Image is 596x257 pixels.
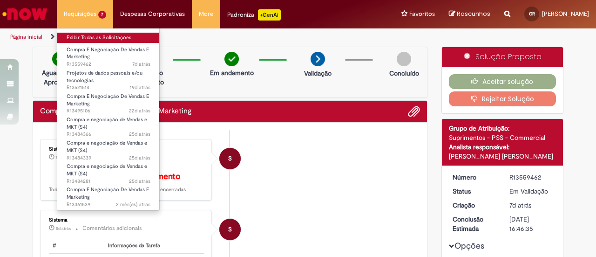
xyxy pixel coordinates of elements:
[129,154,150,161] span: 25d atrás
[446,187,503,196] dt: Status
[199,9,213,19] span: More
[56,155,71,160] time: 25/09/2025 15:11:02
[57,28,160,211] ul: Requisições
[449,133,556,142] div: Suprimentos - PSS - Commercial
[129,178,150,185] span: 25d atrás
[449,91,556,106] button: Rejeitar Solução
[529,11,535,17] span: GR
[7,28,390,46] ul: Trilhas de página
[210,68,254,77] p: Em andamento
[49,146,204,152] div: Sistema
[56,155,71,160] span: 5d atrás
[67,186,149,201] span: Compra E Negociação De Vendas E Marketing
[57,68,160,88] a: Aberto R13521514 : Projetos de dados pessoais e/ou tecnologias
[228,218,232,241] span: S
[132,61,150,68] span: 7d atrás
[57,115,160,135] a: Aberto R13484366 : Compra e negociação de Vendas e MKT (S4)
[49,217,204,223] div: Sistema
[57,138,160,158] a: Aberto R13484339 : Compra e negociação de Vendas e MKT (S4)
[449,142,556,152] div: Analista responsável:
[258,9,281,21] p: +GenAi
[67,163,147,177] span: Compra e negociação de Vendas e MKT (S4)
[40,107,192,116] h2: Compra E Negociação De Vendas E Marketing Histórico de tíquete
[57,185,160,205] a: Aberto R13361539 : Compra E Negociação De Vendas E Marketing
[67,84,150,91] span: R13521514
[509,173,553,182] div: R13559462
[449,124,556,133] div: Grupo de Atribuição:
[449,10,490,19] a: Rascunhos
[446,173,503,182] dt: Número
[129,107,150,114] span: 22d atrás
[509,201,531,209] time: 23/09/2025 14:45:42
[449,152,556,161] div: [PERSON_NAME] [PERSON_NAME]
[219,148,241,169] div: System
[67,46,149,61] span: Compra E Negociação De Vendas E Marketing
[129,131,150,138] span: 25d atrás
[56,226,71,231] span: 5d atrás
[10,33,42,41] a: Página inicial
[509,215,553,233] div: [DATE] 16:46:35
[116,201,150,208] span: 2 mês(es) atrás
[449,74,556,89] button: Aceitar solução
[67,107,150,115] span: R13495106
[509,201,531,209] span: 7d atrás
[409,9,435,19] span: Favoritos
[129,131,150,138] time: 05/09/2025 11:25:09
[129,178,150,185] time: 05/09/2025 11:10:21
[57,91,160,111] a: Aberto R13495106 : Compra E Negociação De Vendas E Marketing
[219,219,241,240] div: System
[67,178,150,185] span: R13484281
[67,116,147,131] span: Compra e negociação de Vendas e MKT (S4)
[442,47,563,67] div: Solução Proposta
[130,84,150,91] span: 19d atrás
[56,226,71,231] time: 25/09/2025 15:10:58
[67,61,150,68] span: R13559462
[509,201,553,210] div: 23/09/2025 14:45:42
[67,139,147,154] span: Compra e negociação de Vendas e MKT (S4)
[446,201,503,210] dt: Criação
[98,11,106,19] span: 7
[82,224,142,232] small: Comentários adicionais
[57,161,160,181] a: Aberto R13484281 : Compra e negociação de Vendas e MKT (S4)
[57,45,160,65] a: Aberto R13559462 : Compra E Negociação De Vendas E Marketing
[132,61,150,68] time: 23/09/2025 14:45:43
[228,147,232,170] span: S
[129,154,150,161] time: 05/09/2025 11:19:31
[311,52,325,66] img: arrow-next.png
[104,238,204,254] th: Informações da Tarefa
[37,68,82,87] p: Aguardando Aprovação
[304,69,332,78] p: Validação
[49,238,104,254] th: #
[67,93,149,107] span: Compra E Negociação De Vendas E Marketing
[227,9,281,21] div: Padroniza
[64,9,96,19] span: Requisições
[120,9,185,19] span: Despesas Corporativas
[129,107,150,114] time: 08/09/2025 12:15:21
[67,201,150,208] span: R13361539
[1,5,49,23] img: ServiceNow
[57,33,160,43] a: Exibir Todas as Solicitações
[224,52,239,66] img: check-circle-green.png
[67,69,142,84] span: Projetos de dados pessoais e/ou tecnologias
[397,52,411,66] img: img-circle-grey.png
[67,154,150,162] span: R13484339
[49,172,204,194] p: Todas as tarefas relacionadas a este item estão encerradas
[457,9,490,18] span: Rascunhos
[116,201,150,208] time: 06/08/2025 19:03:36
[52,52,67,66] img: check-circle-green.png
[67,131,150,138] span: R13484366
[509,187,553,196] div: Em Validação
[389,69,419,78] p: Concluído
[408,105,420,118] button: Adicionar anexos
[446,215,503,233] dt: Conclusão Estimada
[542,10,589,18] span: [PERSON_NAME]
[130,84,150,91] time: 11/09/2025 11:41:29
